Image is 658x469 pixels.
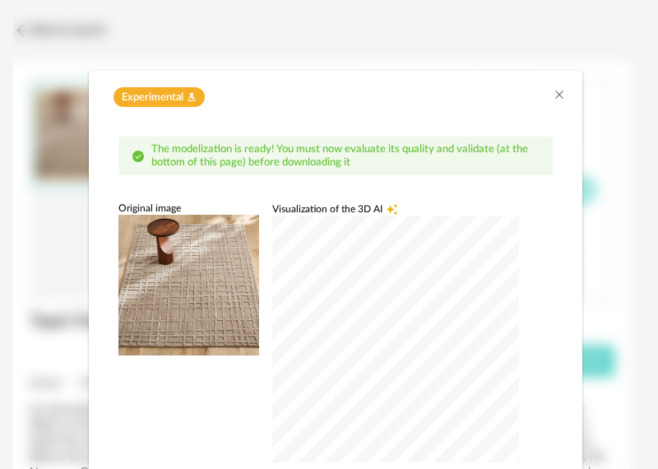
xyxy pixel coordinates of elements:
span: The modelization is ready! You must now evaluate its quality and validate (at the bottom of this ... [151,144,528,168]
span: Flask icon [187,91,197,104]
img: neutral background [118,215,259,355]
span: Creation icon [386,202,398,215]
span: Experimental [122,91,183,104]
div: Original image [118,202,259,215]
span: Visualization of the 3D AI [272,202,382,216]
button: Close [553,87,566,104]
